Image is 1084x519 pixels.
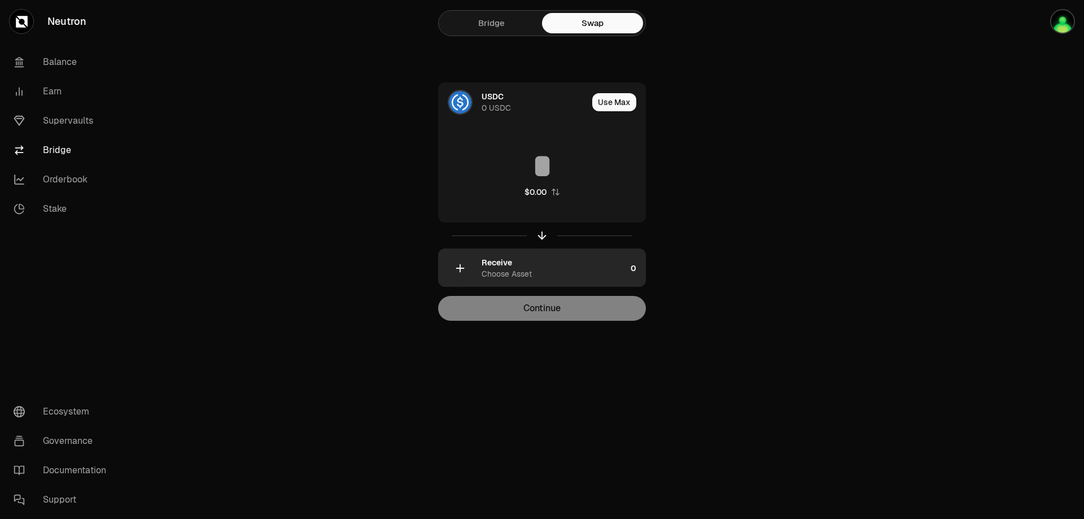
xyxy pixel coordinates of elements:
a: Bridge [441,13,542,33]
a: Earn [5,77,122,106]
div: Choose Asset [482,268,532,280]
div: 0 USDC [482,102,511,114]
a: Ecosystem [5,397,122,426]
img: USDC Logo [449,91,471,114]
div: 0 [631,249,645,287]
a: Orderbook [5,165,122,194]
a: Bridge [5,136,122,165]
div: ReceiveChoose Asset [439,249,626,287]
a: Supervaults [5,106,122,136]
a: Stake [5,194,122,224]
img: abyokh88@gmail.com [1050,9,1075,34]
a: Swap [542,13,643,33]
a: Support [5,485,122,514]
a: Documentation [5,456,122,485]
a: Governance [5,426,122,456]
button: ReceiveChoose Asset0 [439,249,645,287]
div: USDC [482,91,504,102]
button: Use Max [592,93,636,111]
a: Balance [5,47,122,77]
div: USDC LogoUSDC0 USDC [439,83,588,121]
div: $0.00 [524,186,547,198]
div: Receive [482,257,512,268]
button: $0.00 [524,186,560,198]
